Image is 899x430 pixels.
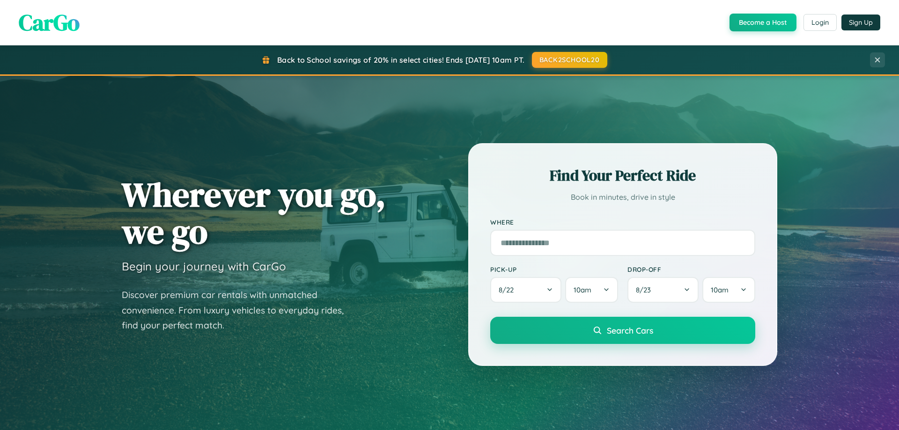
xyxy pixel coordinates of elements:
button: BACK2SCHOOL20 [532,52,607,68]
button: 8/23 [627,277,699,303]
button: 10am [702,277,755,303]
button: Search Cars [490,317,755,344]
span: 10am [574,285,591,294]
span: 8 / 23 [636,285,656,294]
span: 8 / 22 [499,285,518,294]
span: Back to School savings of 20% in select cities! Ends [DATE] 10am PT. [277,55,524,65]
button: 10am [565,277,618,303]
p: Book in minutes, drive in style [490,190,755,204]
h2: Find Your Perfect Ride [490,165,755,186]
p: Discover premium car rentals with unmatched convenience. From luxury vehicles to everyday rides, ... [122,287,356,333]
span: Search Cars [607,325,653,335]
label: Pick-up [490,265,618,273]
label: Drop-off [627,265,755,273]
button: Login [803,14,837,31]
h3: Begin your journey with CarGo [122,259,286,273]
span: CarGo [19,7,80,38]
button: 8/22 [490,277,561,303]
button: Become a Host [730,14,796,31]
button: Sign Up [841,15,880,30]
h1: Wherever you go, we go [122,176,386,250]
label: Where [490,218,755,226]
span: 10am [711,285,729,294]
